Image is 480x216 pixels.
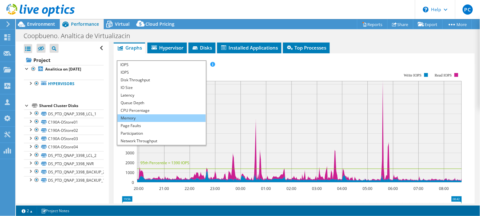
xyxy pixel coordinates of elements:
[117,137,206,145] li: Network Throughput
[24,80,104,88] a: Hypervisors
[117,61,206,69] span: IOPS
[24,110,104,118] a: DS_PTD_QNAP_3398_LCL_1
[192,44,212,51] span: Disks
[117,84,206,91] li: IO Size
[363,186,372,191] text: 05:00
[220,44,278,51] span: Installed Applications
[24,176,104,185] a: DS_PTD_QNAP_3398_BACKUP_1
[312,186,322,191] text: 03:00
[145,21,174,27] span: Cloud Pricing
[185,186,194,191] text: 22:00
[17,207,37,215] a: 2
[39,102,104,110] div: Shared Cluster Disks
[24,151,104,159] a: DS_PTD_QNAP_3398_LCL_2
[134,186,144,191] text: 20:00
[140,160,189,165] text: 95th Percentile = 1390 IOPS
[24,168,104,176] a: DS_PTD_QNAP_3398_BACKUP_2
[24,118,104,126] a: C190A-DStore01
[24,135,104,143] a: C190A-DStore03
[37,207,74,215] a: Project Notes
[442,19,472,29] a: More
[286,44,327,51] span: Top Processes
[115,21,130,27] span: Virtual
[413,19,443,29] a: Export
[117,114,206,122] li: Memory
[45,66,81,72] b: Analitica on [DATE]
[117,76,206,84] li: Disk Throughput
[423,7,429,12] svg: \n
[117,130,206,137] li: Participation
[117,122,206,130] li: Page Faults
[125,150,134,156] text: 3000
[286,186,296,191] text: 02:00
[125,170,134,175] text: 1000
[117,99,206,107] li: Queue Depth
[132,180,134,185] text: 0
[261,186,271,191] text: 01:00
[117,91,206,99] li: Latency
[27,21,55,27] span: Environment
[117,69,206,76] li: IOPS
[439,186,449,191] text: 08:00
[236,186,245,191] text: 00:00
[435,73,452,78] text: Read IOPS
[151,44,184,51] span: Hypervisor
[125,160,134,165] text: 2000
[210,186,220,191] text: 23:00
[71,21,99,27] span: Performance
[387,19,413,29] a: Share
[413,186,423,191] text: 07:00
[388,186,398,191] text: 06:00
[337,186,347,191] text: 04:00
[404,73,422,78] text: Write IOPS
[463,4,473,15] span: PC
[357,19,388,29] a: Reports
[117,44,142,51] span: Graphs
[21,32,140,39] h1: Coopbueno. Analtica de Virtualizacin
[117,107,206,114] li: CPU Percentage
[24,159,104,168] a: DS_PTD_QNAP_3398_NVR
[24,126,104,134] a: C190A-DStore02
[159,186,169,191] text: 21:00
[24,65,104,73] a: Analitica on [DATE]
[24,143,104,151] a: C190A-DStore04
[24,55,104,65] a: Project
